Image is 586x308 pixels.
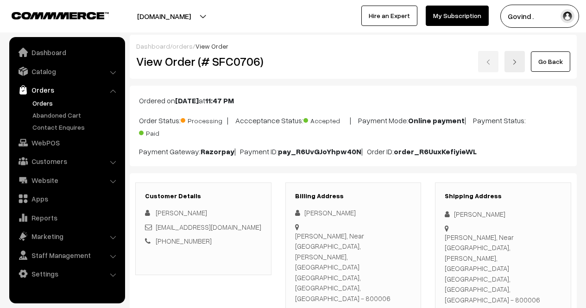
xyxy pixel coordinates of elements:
[12,209,122,226] a: Reports
[12,190,122,207] a: Apps
[12,63,122,80] a: Catalog
[172,42,193,50] a: orders
[30,98,122,108] a: Orders
[12,82,122,98] a: Orders
[156,223,261,231] a: [EMAIL_ADDRESS][DOMAIN_NAME]
[156,237,212,245] a: [PHONE_NUMBER]
[12,44,122,61] a: Dashboard
[139,113,567,138] p: Order Status: | Accceptance Status: | Payment Mode: | Payment Status:
[136,54,271,69] h2: View Order (# SFC0706)
[139,146,567,157] p: Payment Gateway: | Payment ID: | Order ID:
[394,147,477,156] b: order_R6UuxKefiyieWL
[445,209,561,220] div: [PERSON_NAME]
[361,6,417,26] a: Hire an Expert
[156,208,207,217] span: [PERSON_NAME]
[139,126,185,138] span: Paid
[500,5,579,28] button: Govind .
[205,96,234,105] b: 11:47 PM
[512,59,517,65] img: right-arrow.png
[105,5,223,28] button: [DOMAIN_NAME]
[561,9,574,23] img: user
[531,51,570,72] a: Go Back
[195,42,228,50] span: View Order
[445,232,561,305] div: [PERSON_NAME], Near [GEOGRAPHIC_DATA], [PERSON_NAME], [GEOGRAPHIC_DATA] [GEOGRAPHIC_DATA], [GEOGR...
[12,134,122,151] a: WebPOS
[175,96,199,105] b: [DATE]
[201,147,234,156] b: Razorpay
[30,122,122,132] a: Contact Enquires
[295,207,412,218] div: [PERSON_NAME]
[30,110,122,120] a: Abandoned Cart
[12,228,122,245] a: Marketing
[181,113,227,126] span: Processing
[12,12,109,19] img: COMMMERCE
[278,147,361,156] b: pay_R6UvGJoYhpw40N
[12,265,122,282] a: Settings
[303,113,350,126] span: Accepted
[426,6,489,26] a: My Subscription
[12,172,122,189] a: Website
[12,247,122,264] a: Staff Management
[12,153,122,170] a: Customers
[12,9,93,20] a: COMMMERCE
[445,192,561,200] h3: Shipping Address
[136,42,170,50] a: Dashboard
[295,231,412,304] div: [PERSON_NAME], Near [GEOGRAPHIC_DATA], [PERSON_NAME], [GEOGRAPHIC_DATA] [GEOGRAPHIC_DATA], [GEOGR...
[136,41,570,51] div: / /
[295,192,412,200] h3: Billing Address
[408,116,465,125] b: Online payment
[139,95,567,106] p: Ordered on at
[145,192,262,200] h3: Customer Details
